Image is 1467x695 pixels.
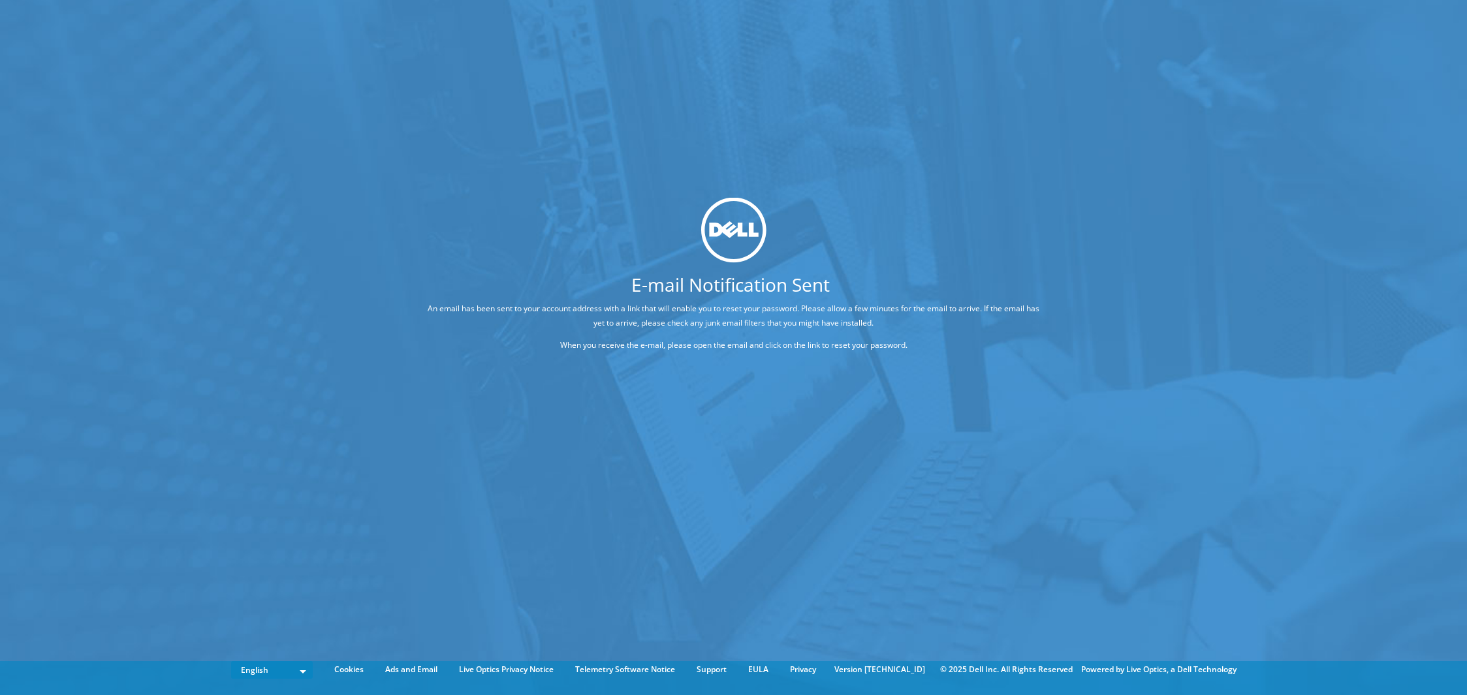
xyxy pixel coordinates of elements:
[934,662,1079,677] li: © 2025 Dell Inc. All Rights Reserved
[701,198,766,263] img: dell_svg_logo.svg
[828,662,932,677] li: Version [TECHNICAL_ID]
[324,662,373,677] a: Cookies
[738,662,778,677] a: EULA
[1081,662,1237,677] li: Powered by Live Optics, a Dell Technology
[375,275,1086,293] h1: E-mail Notification Sent
[565,662,685,677] a: Telemetry Software Notice
[449,662,563,677] a: Live Optics Privacy Notice
[687,662,736,677] a: Support
[424,337,1044,352] p: When you receive the e-mail, please open the email and click on the link to reset your password.
[375,662,447,677] a: Ads and Email
[424,301,1044,330] p: An email has been sent to your account address with a link that will enable you to reset your pas...
[780,662,826,677] a: Privacy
